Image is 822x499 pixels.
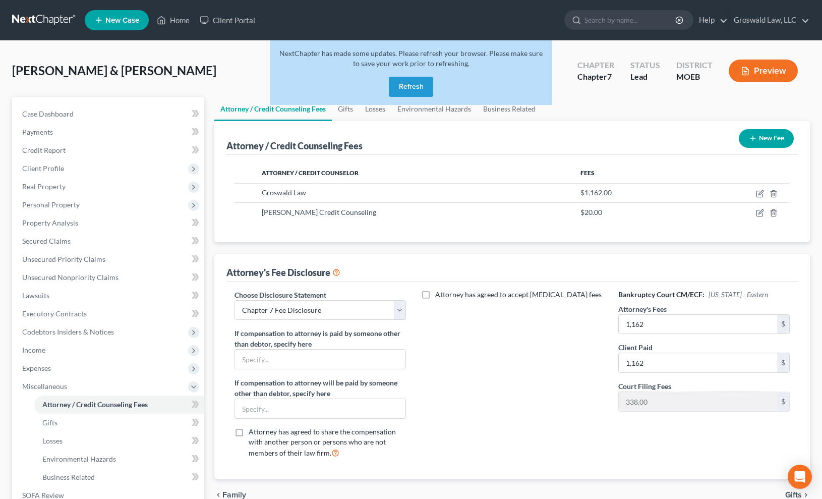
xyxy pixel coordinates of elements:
span: NextChapter has made some updates. Please refresh your browser. Please make sure to save your wor... [279,49,543,68]
span: Property Analysis [22,218,78,227]
a: Secured Claims [14,232,204,250]
i: chevron_right [802,491,810,499]
span: Codebtors Insiders & Notices [22,327,114,336]
span: Miscellaneous [22,382,67,391]
input: 0.00 [619,392,778,411]
input: Search by name... [584,11,677,29]
input: Specify... [235,350,406,369]
span: Case Dashboard [22,109,74,118]
span: Expenses [22,364,51,372]
span: [PERSON_NAME] Credit Counseling [262,208,376,216]
label: Court Filing Fees [618,381,671,392]
span: 7 [607,72,612,81]
a: Case Dashboard [14,105,204,123]
div: Chapter [577,71,614,83]
div: District [676,60,713,71]
a: Groswald Law, LLC [729,11,809,29]
button: chevron_left Family [214,491,246,499]
span: Business Related [42,473,95,481]
button: Gifts chevron_right [785,491,810,499]
a: Payments [14,123,204,141]
div: Attorney's Fee Disclosure [226,266,340,279]
span: [US_STATE] - Eastern [709,290,768,299]
a: Environmental Hazards [34,450,204,468]
span: Gifts [785,491,802,499]
span: Fees [580,169,595,177]
span: Unsecured Priority Claims [22,255,105,263]
input: 0.00 [619,315,778,334]
a: Credit Report [14,141,204,159]
a: Client Portal [195,11,260,29]
span: New Case [105,17,139,24]
h6: Bankruptcy Court CM/ECF: [618,290,790,300]
div: Lead [630,71,660,83]
span: Gifts [42,418,57,427]
label: If compensation to attorney will be paid by someone other than debtor, specify here [234,377,406,399]
span: Credit Report [22,146,66,154]
span: Attorney has agreed to accept [MEDICAL_DATA] fees [435,290,602,299]
span: Attorney / Credit Counselor [262,169,359,177]
span: Groswald Law [262,188,306,197]
a: Property Analysis [14,214,204,232]
a: Lawsuits [14,287,204,305]
span: Losses [42,436,63,445]
a: Attorney / Credit Counseling Fees [214,97,332,121]
button: Preview [729,60,798,82]
span: Family [222,491,246,499]
a: Unsecured Nonpriority Claims [14,268,204,287]
a: Unsecured Priority Claims [14,250,204,268]
div: Status [630,60,660,71]
span: Secured Claims [22,237,71,245]
i: chevron_left [214,491,222,499]
input: 0.00 [619,353,778,372]
button: Refresh [389,77,433,97]
div: Attorney / Credit Counseling Fees [226,140,363,152]
a: Attorney / Credit Counseling Fees [34,396,204,414]
label: Attorney's Fees [618,304,667,314]
button: New Fee [739,129,794,148]
span: Unsecured Nonpriority Claims [22,273,119,282]
span: Real Property [22,182,66,191]
a: Losses [34,432,204,450]
a: Home [152,11,195,29]
a: Business Related [34,468,204,486]
span: $20.00 [580,208,602,216]
div: MOEB [676,71,713,83]
span: Attorney has agreed to share the compensation with another person or persons who are not members ... [249,427,396,457]
span: Personal Property [22,200,80,209]
span: Payments [22,128,53,136]
label: Client Paid [618,342,653,353]
div: $ [777,353,789,372]
div: $ [777,392,789,411]
input: Specify... [235,399,406,418]
a: Gifts [34,414,204,432]
div: Open Intercom Messenger [788,465,812,489]
span: Executory Contracts [22,309,87,318]
span: [PERSON_NAME] & [PERSON_NAME] [12,63,216,78]
span: Attorney / Credit Counseling Fees [42,400,148,409]
span: $1,162.00 [580,188,612,197]
span: Income [22,346,45,354]
div: $ [777,315,789,334]
a: Executory Contracts [14,305,204,323]
label: Choose Disclosure Statement [234,290,326,300]
span: Lawsuits [22,291,49,300]
label: If compensation to attorney is paid by someone other than debtor, specify here [234,328,406,349]
span: Environmental Hazards [42,455,116,463]
div: Chapter [577,60,614,71]
span: Client Profile [22,164,64,173]
a: Help [694,11,728,29]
